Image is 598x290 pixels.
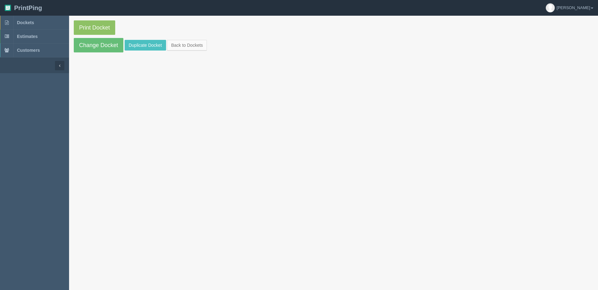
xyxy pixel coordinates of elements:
span: Estimates [17,34,38,39]
a: Change Docket [74,38,123,52]
span: Dockets [17,20,34,25]
a: Duplicate Docket [125,40,166,51]
img: logo-3e63b451c926e2ac314895c53de4908e5d424f24456219fb08d385ab2e579770.png [5,5,11,11]
span: Customers [17,48,40,53]
a: Back to Dockets [167,40,207,51]
img: avatar_default-7531ab5dedf162e01f1e0bb0964e6a185e93c5c22dfe317fb01d7f8cd2b1632c.jpg [546,3,555,12]
a: Print Docket [74,20,115,35]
